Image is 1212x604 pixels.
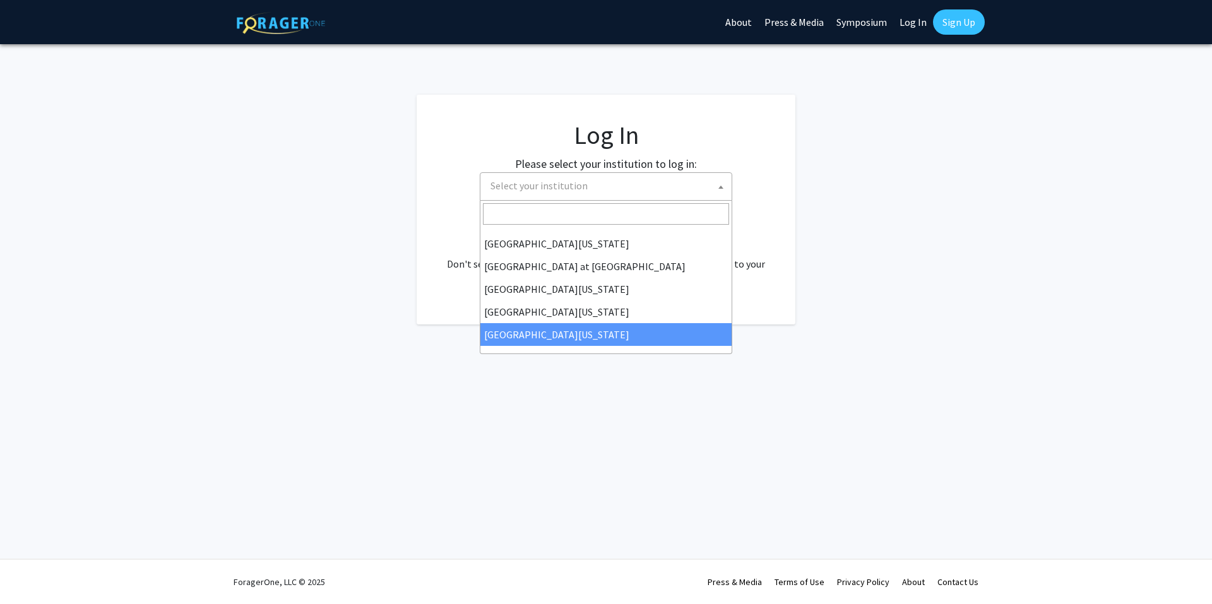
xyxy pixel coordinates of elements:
img: ForagerOne Logo [237,12,325,34]
li: [GEOGRAPHIC_DATA] at [GEOGRAPHIC_DATA] [480,255,732,278]
li: [GEOGRAPHIC_DATA][US_STATE] [480,323,732,346]
div: ForagerOne, LLC © 2025 [234,560,325,604]
iframe: Chat [9,547,54,595]
a: Contact Us [937,576,978,588]
li: [GEOGRAPHIC_DATA][US_STATE] [480,232,732,255]
h1: Log In [442,120,770,150]
li: [GEOGRAPHIC_DATA][US_STATE] [480,278,732,300]
a: Press & Media [708,576,762,588]
a: Terms of Use [775,576,824,588]
li: [GEOGRAPHIC_DATA][US_STATE] [480,300,732,323]
div: No account? . Don't see your institution? about bringing ForagerOne to your institution. [442,226,770,287]
input: Search [483,203,729,225]
label: Please select your institution to log in: [515,155,697,172]
a: Sign Up [933,9,985,35]
li: [PERSON_NAME][GEOGRAPHIC_DATA] [480,346,732,369]
span: Select your institution [485,173,732,199]
span: Select your institution [490,179,588,192]
a: About [902,576,925,588]
a: Privacy Policy [837,576,889,588]
span: Select your institution [480,172,732,201]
